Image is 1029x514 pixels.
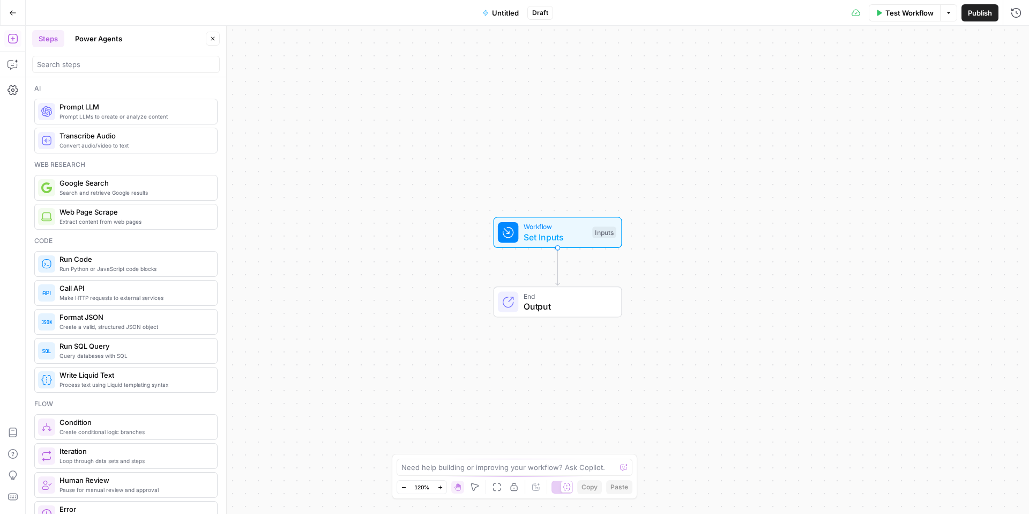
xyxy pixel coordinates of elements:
span: Call API [59,283,208,293]
span: 120% [414,483,429,491]
span: Iteration [59,446,208,457]
span: Run Python or JavaScript code blocks [59,265,208,273]
span: Draft [532,8,548,18]
div: Inputs [592,226,616,238]
span: Untitled [492,8,519,18]
div: Flow [34,399,218,409]
div: Ai [34,84,218,93]
span: Test Workflow [885,8,934,18]
span: Workflow [524,222,587,232]
span: Process text using Liquid templating syntax [59,380,208,389]
span: Web Page Scrape [59,207,208,217]
span: Prompt LLM [59,101,208,112]
span: Prompt LLMs to create or analyze content [59,112,208,121]
span: End [524,291,611,301]
input: Search steps [37,59,215,70]
div: WorkflowSet InputsInputs [458,217,658,248]
span: Search and retrieve Google results [59,188,208,197]
span: Copy [581,482,598,492]
span: Create conditional logic branches [59,428,208,436]
span: Google Search [59,178,208,188]
div: Code [34,236,218,246]
button: Untitled [476,4,525,21]
button: Copy [577,480,602,494]
span: Query databases with SQL [59,351,208,360]
span: Publish [968,8,992,18]
span: Run Code [59,254,208,265]
span: Make HTTP requests to external services [59,293,208,302]
span: Set Inputs [524,231,587,244]
div: Web research [34,160,218,170]
span: Write Liquid Text [59,370,208,380]
span: Create a valid, structured JSON object [59,322,208,331]
span: Transcribe Audio [59,130,208,141]
span: Extract content from web pages [59,217,208,226]
span: Human Review [59,475,208,486]
g: Edge from start to end [556,248,560,285]
button: Power Agents [69,30,129,47]
span: Condition [59,417,208,428]
span: Convert audio/video to text [59,141,208,150]
span: Format JSON [59,312,208,322]
button: Paste [606,480,632,494]
span: Output [524,300,611,313]
span: Paste [610,482,628,492]
button: Publish [961,4,998,21]
button: Steps [32,30,64,47]
span: Loop through data sets and steps [59,457,208,465]
span: Pause for manual review and approval [59,486,208,494]
span: Run SQL Query [59,341,208,351]
div: EndOutput [458,287,658,318]
button: Test Workflow [869,4,940,21]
